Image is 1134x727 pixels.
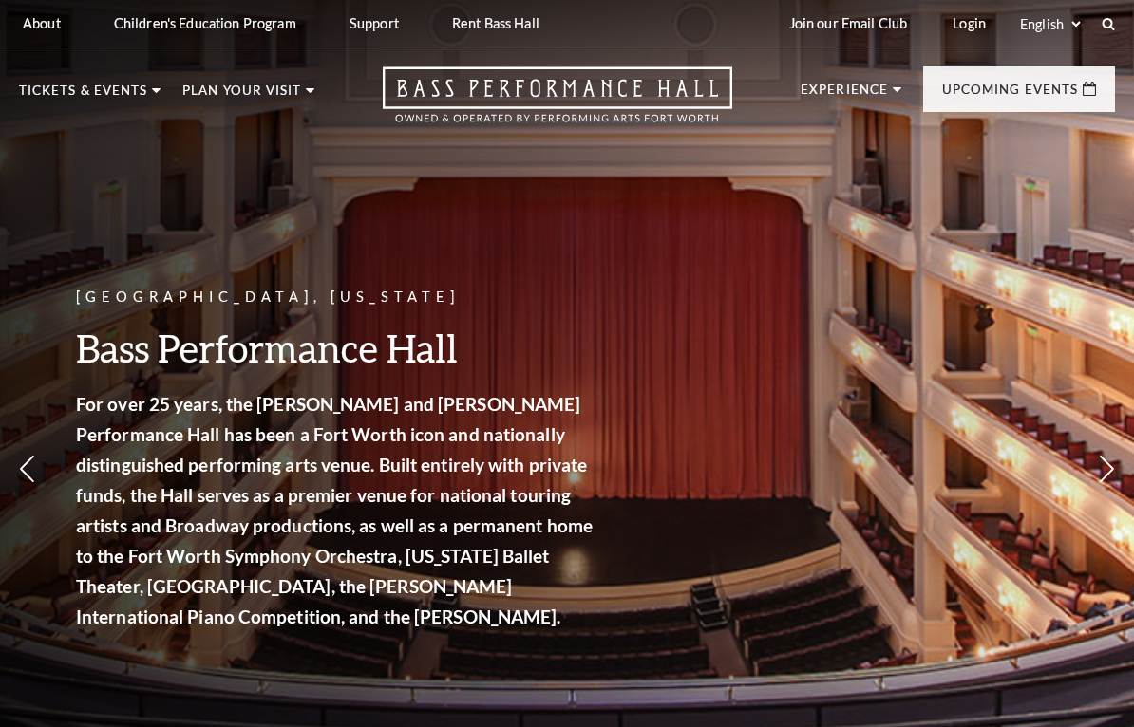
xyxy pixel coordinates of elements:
[23,15,61,31] p: About
[942,84,1078,106] p: Upcoming Events
[19,84,147,107] p: Tickets & Events
[76,286,598,309] p: [GEOGRAPHIC_DATA], [US_STATE]
[182,84,301,107] p: Plan Your Visit
[114,15,296,31] p: Children's Education Program
[1016,15,1084,33] select: Select:
[350,15,399,31] p: Support
[801,84,888,106] p: Experience
[76,393,593,627] strong: For over 25 years, the [PERSON_NAME] and [PERSON_NAME] Performance Hall has been a Fort Worth ico...
[76,324,598,372] h3: Bass Performance Hall
[452,15,539,31] p: Rent Bass Hall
